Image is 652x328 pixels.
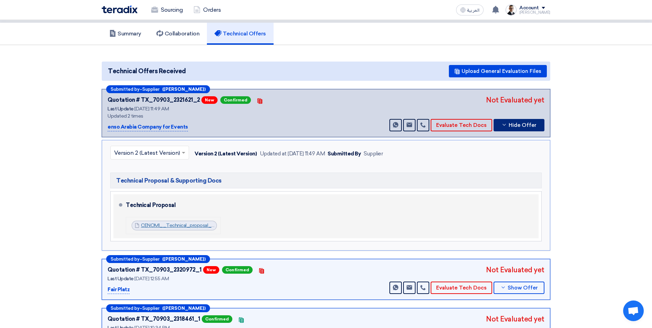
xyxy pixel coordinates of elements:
[188,2,226,18] a: Orders
[431,119,492,131] button: Evaluate Tech Docs
[162,87,206,91] b: ([PERSON_NAME])
[207,23,273,45] a: Technical Offers
[109,30,141,37] h5: Summary
[220,96,251,104] span: Confirmed
[149,23,207,45] a: Collaboration
[623,300,644,321] a: Open chat
[141,222,259,228] a: CENOMI__Technical_proposal___1755761906931.pdf
[106,255,210,263] div: –
[162,306,206,310] b: ([PERSON_NAME])
[116,176,222,185] span: Technical Proposal & Supporting Docs
[108,286,130,294] p: Fair Platz
[328,150,361,158] div: Submitted By
[108,112,279,120] div: Updated 2 times
[449,65,547,77] button: Upload General Evaluation Files
[364,150,383,158] div: Supplier
[108,96,200,104] div: Quotation # TX_70903_2321621_2
[111,87,140,91] span: Submitted by
[108,315,200,323] div: Quotation # TX_70903_2318461_1
[142,306,159,310] span: Supplier
[108,67,186,76] span: Technical Offers Received
[156,30,200,37] h5: Collaboration
[106,304,210,312] div: –
[431,282,492,294] button: Evaluate Tech Docs
[486,314,544,324] div: Not Evaluated yet
[111,257,140,261] span: Submitted by
[108,276,134,282] span: Last Update
[108,123,188,131] p: enso Arabia Company for Events
[108,266,202,274] div: Quotation # TX_70903_2320972_1
[486,265,544,275] div: Not Evaluated yet
[201,96,218,104] span: New
[142,87,159,91] span: Supplier
[519,11,550,14] div: [PERSON_NAME]
[494,119,544,131] button: Hide Offer
[202,315,232,323] span: Confirmed
[486,95,544,105] div: Not Evaluated yet
[195,150,257,158] div: Version 2 (Latest Version)
[467,8,479,13] span: العربية
[456,4,484,15] button: العربية
[134,276,169,282] span: [DATE] 12:55 AM
[509,123,537,128] span: Hide Offer
[260,150,325,158] div: Updated at [DATE] 11:49 AM
[494,282,544,294] button: Show Offer
[214,30,266,37] h5: Technical Offers
[222,266,253,274] span: Confirmed
[126,197,530,214] div: Technical Proposal
[102,6,137,13] img: Teradix logo
[162,257,206,261] b: ([PERSON_NAME])
[508,285,538,291] span: Show Offer
[106,85,210,93] div: –
[146,2,188,18] a: Sourcing
[134,106,169,112] span: [DATE] 11:49 AM
[102,23,149,45] a: Summary
[111,306,140,310] span: Submitted by
[108,106,134,112] span: Last Update
[506,4,517,15] img: Jamal_pic_no_background_1753695917957.png
[203,266,219,274] span: New
[519,5,539,11] div: Account
[142,257,159,261] span: Supplier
